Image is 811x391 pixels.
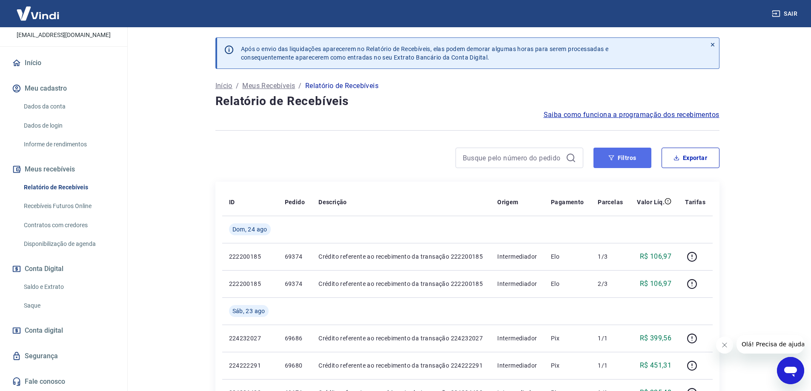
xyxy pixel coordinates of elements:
[10,347,117,365] a: Segurança
[285,280,305,288] p: 69374
[20,217,117,234] a: Contratos com credores
[497,198,518,206] p: Origem
[20,98,117,115] a: Dados da conta
[241,45,609,62] p: Após o envio das liquidações aparecerem no Relatório de Recebíveis, elas podem demorar algumas ho...
[497,252,537,261] p: Intermediador
[20,297,117,314] a: Saque
[25,325,63,337] span: Conta digital
[598,198,623,206] p: Parcelas
[598,280,623,288] p: 2/3
[640,360,672,371] p: R$ 451,31
[551,334,584,342] p: Pix
[20,179,117,196] a: Relatório de Recebíveis
[551,361,584,370] p: Pix
[10,79,117,98] button: Meu cadastro
[10,260,117,278] button: Conta Digital
[637,198,665,206] p: Valor Líq.
[10,0,66,26] img: Vindi
[598,361,623,370] p: 1/1
[318,252,484,261] p: Crédito referente ao recebimento da transação 222200185
[285,198,305,206] p: Pedido
[497,334,537,342] p: Intermediador
[20,136,117,153] a: Informe de rendimentos
[318,334,484,342] p: Crédito referente ao recebimento da transação 224232027
[736,335,804,354] iframe: Mensagem da empresa
[777,357,804,384] iframe: Botão para abrir a janela de mensagens
[544,110,719,120] a: Saiba como funciona a programação dos recebimentos
[229,280,271,288] p: 222200185
[593,148,651,168] button: Filtros
[598,252,623,261] p: 1/3
[640,279,672,289] p: R$ 106,97
[285,252,305,261] p: 69374
[29,18,97,27] p: [PERSON_NAME]
[232,225,267,234] span: Dom, 24 ago
[551,280,584,288] p: Elo
[598,334,623,342] p: 1/1
[17,31,111,40] p: [EMAIL_ADDRESS][DOMAIN_NAME]
[497,280,537,288] p: Intermediador
[20,278,117,296] a: Saldo e Extrato
[229,361,271,370] p: 224222291
[318,361,484,370] p: Crédito referente ao recebimento da transação 224222291
[215,81,232,91] a: Início
[298,81,301,91] p: /
[640,251,672,262] p: R$ 106,97
[229,334,271,342] p: 224232027
[305,81,378,91] p: Relatório de Recebíveis
[285,361,305,370] p: 69680
[551,198,584,206] p: Pagamento
[463,151,562,164] input: Busque pelo número do pedido
[20,197,117,215] a: Recebíveis Futuros Online
[236,81,239,91] p: /
[318,280,484,288] p: Crédito referente ao recebimento da transação 222200185
[229,252,271,261] p: 222200185
[5,6,72,13] span: Olá! Precisa de ajuda?
[716,337,733,354] iframe: Fechar mensagem
[318,198,347,206] p: Descrição
[229,198,235,206] p: ID
[685,198,705,206] p: Tarifas
[285,334,305,342] p: 69686
[770,6,801,22] button: Sair
[215,93,719,110] h4: Relatório de Recebíveis
[10,54,117,72] a: Início
[10,160,117,179] button: Meus recebíveis
[551,252,584,261] p: Elo
[242,81,295,91] a: Meus Recebíveis
[10,372,117,391] a: Fale conosco
[662,148,719,168] button: Exportar
[232,307,265,315] span: Sáb, 23 ago
[497,361,537,370] p: Intermediador
[640,333,672,343] p: R$ 399,56
[20,235,117,253] a: Disponibilização de agenda
[20,117,117,134] a: Dados de login
[10,321,117,340] a: Conta digital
